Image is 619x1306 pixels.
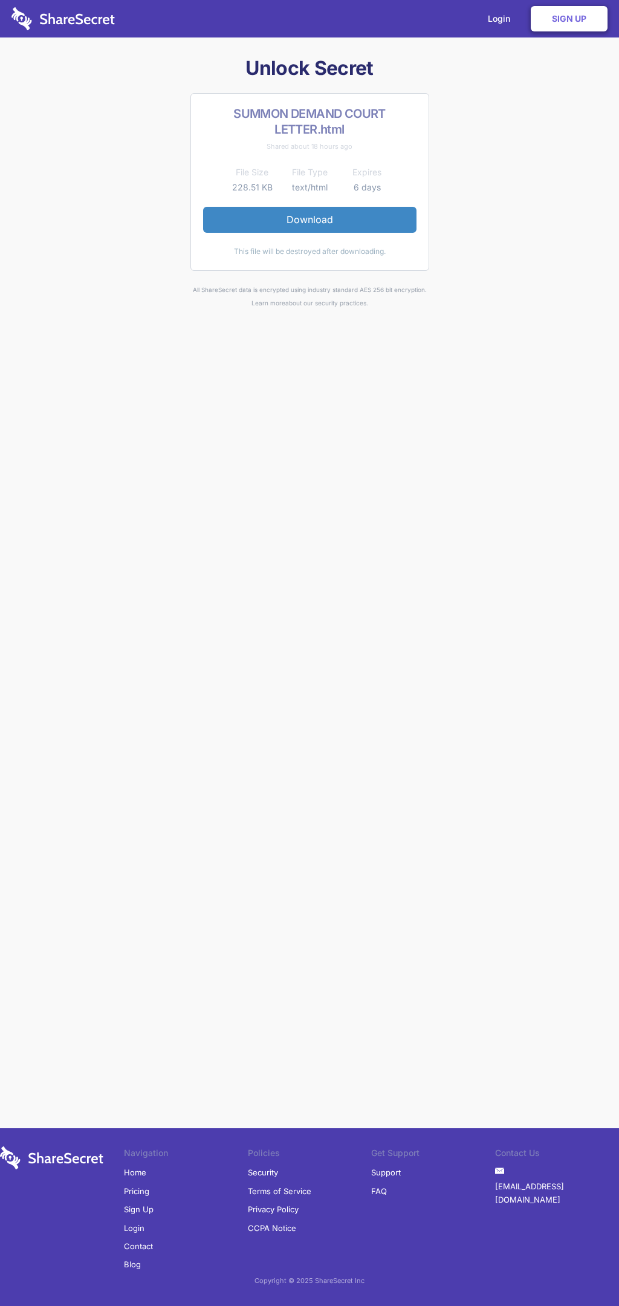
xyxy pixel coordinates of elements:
[248,1146,372,1163] li: Policies
[248,1200,299,1218] a: Privacy Policy
[495,1177,619,1209] a: [EMAIL_ADDRESS][DOMAIN_NAME]
[224,165,281,180] th: File Size
[203,207,416,232] a: Download
[124,1219,144,1237] a: Login
[251,299,285,307] a: Learn more
[203,140,416,153] div: Shared about 18 hours ago
[248,1163,278,1181] a: Security
[124,1146,248,1163] li: Navigation
[124,1255,141,1273] a: Blog
[281,180,339,195] td: text/html
[281,165,339,180] th: File Type
[124,1200,154,1218] a: Sign Up
[248,1219,296,1237] a: CCPA Notice
[339,165,396,180] th: Expires
[224,180,281,195] td: 228.51 KB
[124,1237,153,1255] a: Contact
[531,6,608,31] a: Sign Up
[371,1182,387,1200] a: FAQ
[495,1146,619,1163] li: Contact Us
[11,7,115,30] img: logo-wordmark-white-trans-d4663122ce5f474addd5e946df7df03e33cb6a1c49d2221995e7729f52c070b2.svg
[339,180,396,195] td: 6 days
[371,1146,495,1163] li: Get Support
[124,1163,146,1181] a: Home
[371,1163,401,1181] a: Support
[124,1182,149,1200] a: Pricing
[248,1182,311,1200] a: Terms of Service
[203,106,416,137] h2: SUMMON DEMAND COURT LETTER.html
[203,245,416,258] div: This file will be destroyed after downloading.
